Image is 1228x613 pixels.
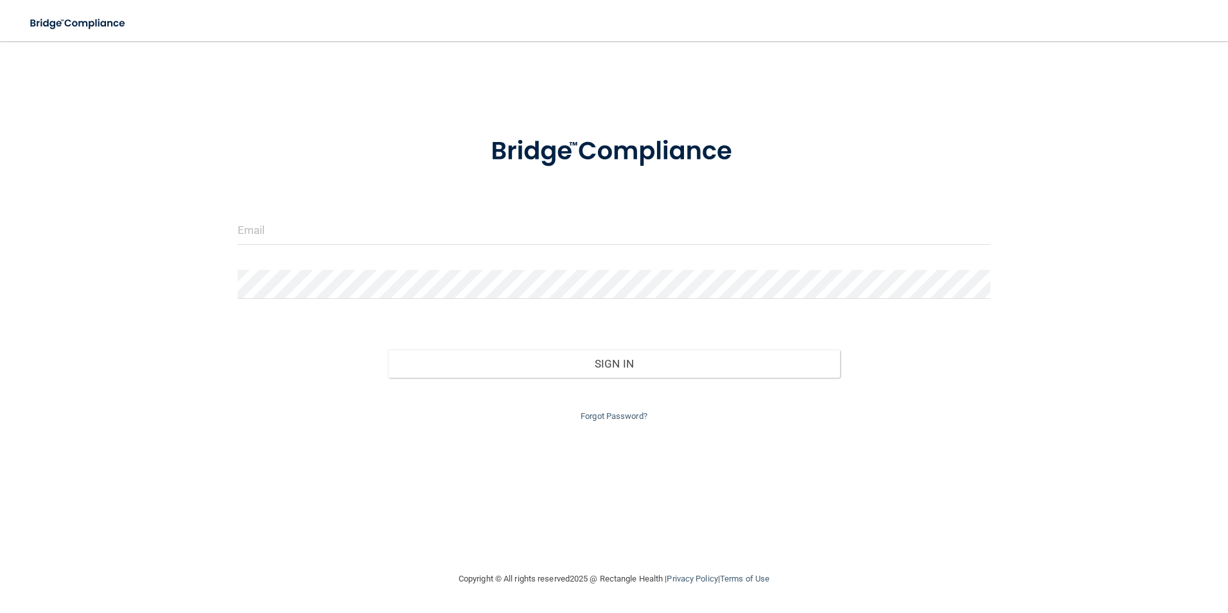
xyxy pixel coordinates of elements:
[581,411,647,421] a: Forgot Password?
[720,574,769,583] a: Terms of Use
[667,574,717,583] a: Privacy Policy
[238,216,991,245] input: Email
[388,350,840,378] button: Sign In
[380,558,848,600] div: Copyright © All rights reserved 2025 @ Rectangle Health | |
[464,118,764,185] img: bridge_compliance_login_screen.278c3ca4.svg
[19,10,137,37] img: bridge_compliance_login_screen.278c3ca4.svg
